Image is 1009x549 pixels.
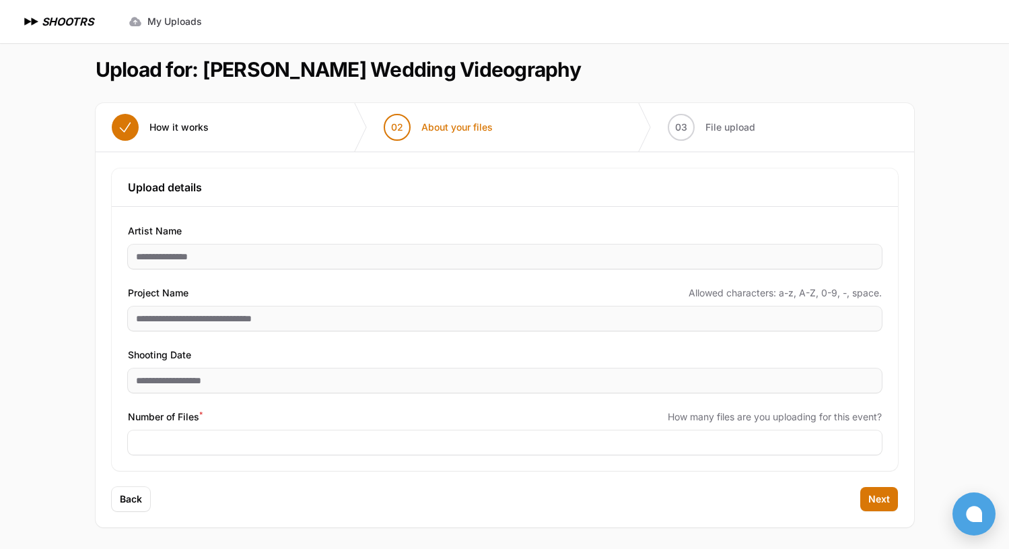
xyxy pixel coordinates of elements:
[668,410,882,424] span: How many files are you uploading for this event?
[128,223,182,239] span: Artist Name
[42,13,94,30] h1: SHOOTRS
[705,121,755,134] span: File upload
[120,492,142,506] span: Back
[391,121,403,134] span: 02
[689,286,882,300] span: Allowed characters: a-z, A-Z, 0-9, -, space.
[149,121,209,134] span: How it works
[22,13,94,30] a: SHOOTRS SHOOTRS
[128,409,203,425] span: Number of Files
[112,487,150,511] button: Back
[675,121,687,134] span: 03
[368,103,509,152] button: 02 About your files
[128,285,188,301] span: Project Name
[96,57,581,82] h1: Upload for: [PERSON_NAME] Wedding Videography
[147,15,202,28] span: My Uploads
[96,103,225,152] button: How it works
[652,103,771,152] button: 03 File upload
[120,9,210,34] a: My Uploads
[952,492,996,536] button: Open chat window
[128,179,882,195] h3: Upload details
[128,347,191,363] span: Shooting Date
[860,487,898,511] button: Next
[868,492,890,506] span: Next
[22,13,42,30] img: SHOOTRS
[421,121,493,134] span: About your files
